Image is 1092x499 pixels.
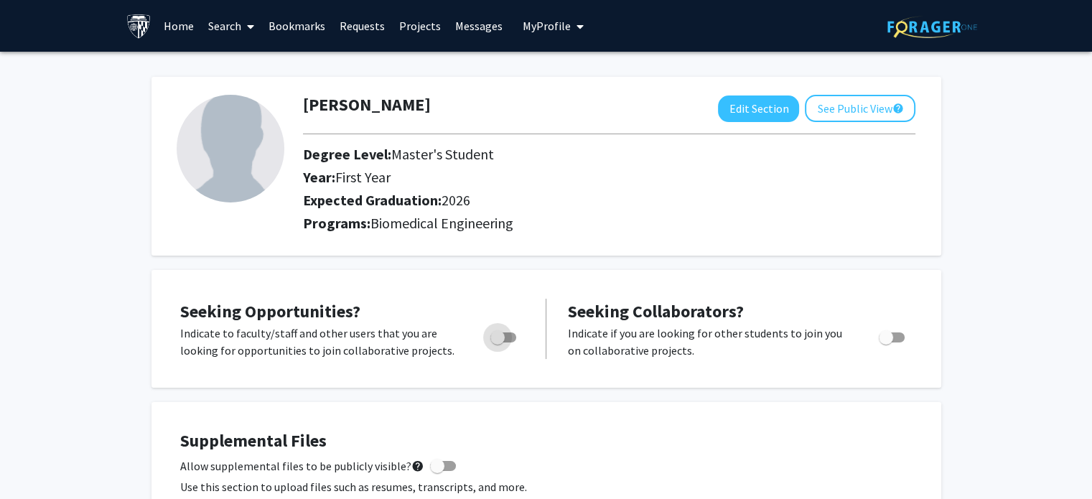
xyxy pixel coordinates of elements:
p: Indicate if you are looking for other students to join you on collaborative projects. [568,325,851,359]
span: Master's Student [391,145,494,163]
iframe: Chat [11,434,61,488]
button: See Public View [805,95,915,122]
span: Allow supplemental files to be publicly visible? [180,457,424,475]
div: Toggle [485,325,524,346]
p: Indicate to faculty/staff and other users that you are looking for opportunities to join collabor... [180,325,463,359]
a: Search [201,1,261,51]
p: Use this section to upload files such as resumes, transcripts, and more. [180,478,913,495]
span: 2026 [442,191,470,209]
h2: Degree Level: [303,146,792,163]
h2: Expected Graduation: [303,192,792,209]
mat-icon: help [892,100,903,117]
img: Johns Hopkins University Logo [126,14,151,39]
img: ForagerOne Logo [887,16,977,38]
a: Requests [332,1,392,51]
span: First Year [335,168,391,186]
img: Profile Picture [177,95,284,202]
a: Bookmarks [261,1,332,51]
span: Seeking Opportunities? [180,300,360,322]
button: Edit Section [718,95,799,122]
span: Biomedical Engineering [370,214,513,232]
mat-icon: help [411,457,424,475]
h4: Supplemental Files [180,431,913,452]
h2: Year: [303,169,792,186]
a: Projects [392,1,448,51]
span: My Profile [523,19,571,33]
span: Seeking Collaborators? [568,300,744,322]
a: Messages [448,1,510,51]
h1: [PERSON_NAME] [303,95,431,116]
h2: Programs: [303,215,915,232]
div: Toggle [873,325,913,346]
a: Home [157,1,201,51]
